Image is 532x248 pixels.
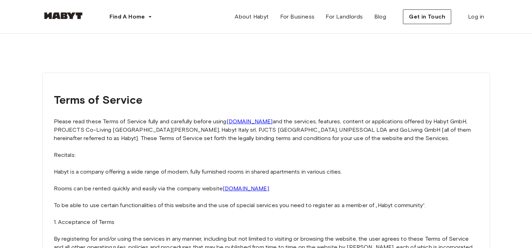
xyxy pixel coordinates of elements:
[369,10,392,24] a: Blog
[275,10,320,24] a: For Business
[462,10,490,24] a: Log in
[227,118,273,125] a: [DOMAIN_NAME]
[326,13,363,21] span: For Landlords
[403,9,451,24] button: Get in Touch
[109,13,145,21] span: Find A Home
[104,10,158,24] button: Find A Home
[235,13,269,21] span: About Habyt
[42,12,84,19] img: Habyt
[229,10,274,24] a: About Habyt
[468,13,484,21] span: Log in
[223,185,269,192] a: [DOMAIN_NAME]
[54,92,478,108] h1: Terms of Service
[320,10,368,24] a: For Landlords
[374,13,386,21] span: Blog
[409,13,445,21] span: Get in Touch
[280,13,315,21] span: For Business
